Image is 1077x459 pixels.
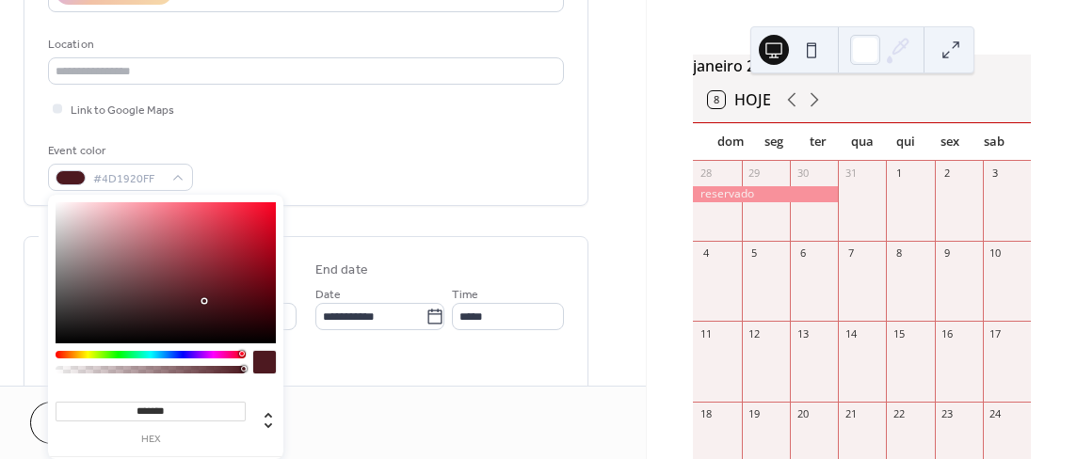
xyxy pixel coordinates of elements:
[796,407,810,421] div: 20
[747,166,762,181] div: 29
[708,123,752,161] div: dom
[701,87,778,113] button: 8Hoje
[48,35,560,55] div: Location
[693,55,1031,77] div: janeiro 2026
[892,326,906,340] div: 15
[972,123,1016,161] div: sab
[48,141,189,161] div: Event color
[844,407,858,421] div: 21
[693,186,838,202] div: reservado
[796,166,810,181] div: 30
[940,166,955,181] div: 2
[796,123,841,161] div: ter
[892,407,906,421] div: 22
[940,326,955,340] div: 16
[699,407,713,421] div: 18
[93,169,163,189] span: #4D1920FF
[892,246,906,261] div: 8
[928,123,973,161] div: sex
[844,326,858,340] div: 14
[699,246,713,261] div: 4
[699,166,713,181] div: 28
[940,246,955,261] div: 9
[940,407,955,421] div: 23
[989,166,1003,181] div: 3
[30,402,146,444] button: Cancel
[56,435,246,445] label: hex
[699,326,713,340] div: 11
[844,166,858,181] div: 31
[844,246,858,261] div: 7
[747,326,762,340] div: 12
[747,246,762,261] div: 5
[747,407,762,421] div: 19
[884,123,928,161] div: qui
[989,326,1003,340] div: 17
[452,285,478,305] span: Time
[315,285,341,305] span: Date
[71,101,174,120] span: Link to Google Maps
[989,246,1003,261] div: 10
[796,326,810,340] div: 13
[752,123,796,161] div: seg
[796,246,810,261] div: 6
[840,123,884,161] div: qua
[892,166,906,181] div: 1
[989,407,1003,421] div: 24
[315,261,368,280] div: End date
